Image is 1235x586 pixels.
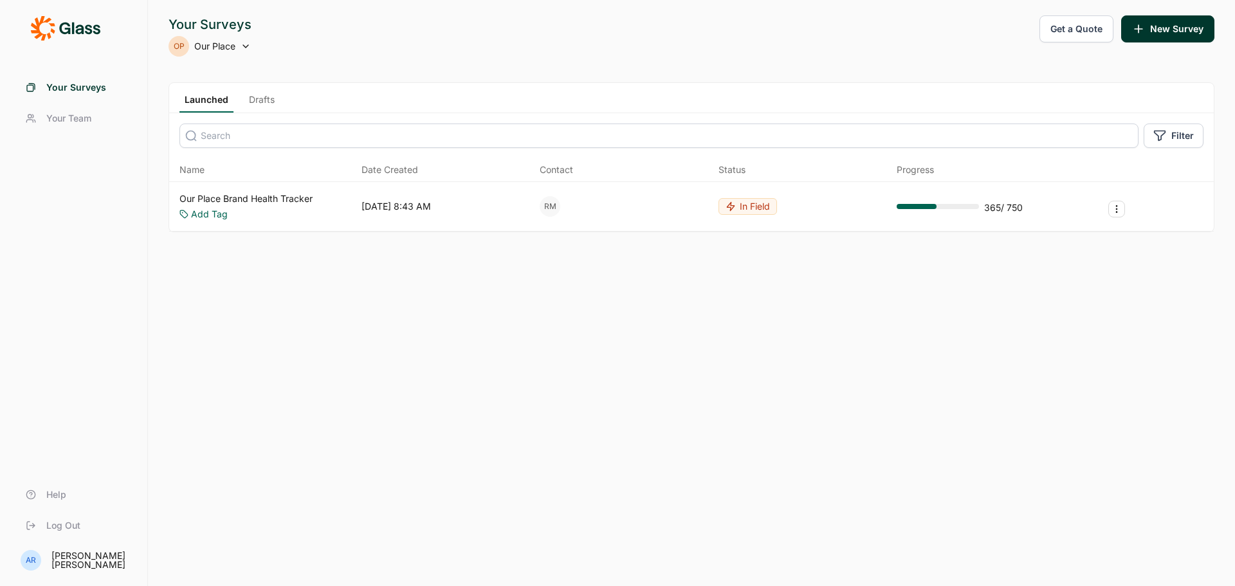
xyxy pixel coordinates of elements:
span: Filter [1171,129,1194,142]
div: [DATE] 8:43 AM [361,200,431,213]
div: 365 / 750 [984,201,1023,214]
span: Your Surveys [46,81,106,94]
button: Filter [1144,124,1203,148]
div: RM [540,196,560,217]
span: Help [46,488,66,501]
div: OP [169,36,189,57]
span: Our Place [194,40,235,53]
a: Drafts [244,93,280,113]
div: [PERSON_NAME] [PERSON_NAME] [51,551,132,569]
button: Survey Actions [1108,201,1125,217]
div: Status [718,163,746,176]
a: Launched [179,93,233,113]
div: Contact [540,163,573,176]
a: Add Tag [191,208,228,221]
div: Progress [897,163,934,176]
button: Get a Quote [1039,15,1113,42]
span: Name [179,163,205,176]
span: Date Created [361,163,418,176]
div: AR [21,550,41,571]
button: In Field [718,198,777,215]
span: Log Out [46,519,80,532]
a: Our Place Brand Health Tracker [179,192,313,205]
input: Search [179,124,1139,148]
button: New Survey [1121,15,1214,42]
span: Your Team [46,112,91,125]
div: Your Surveys [169,15,252,33]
